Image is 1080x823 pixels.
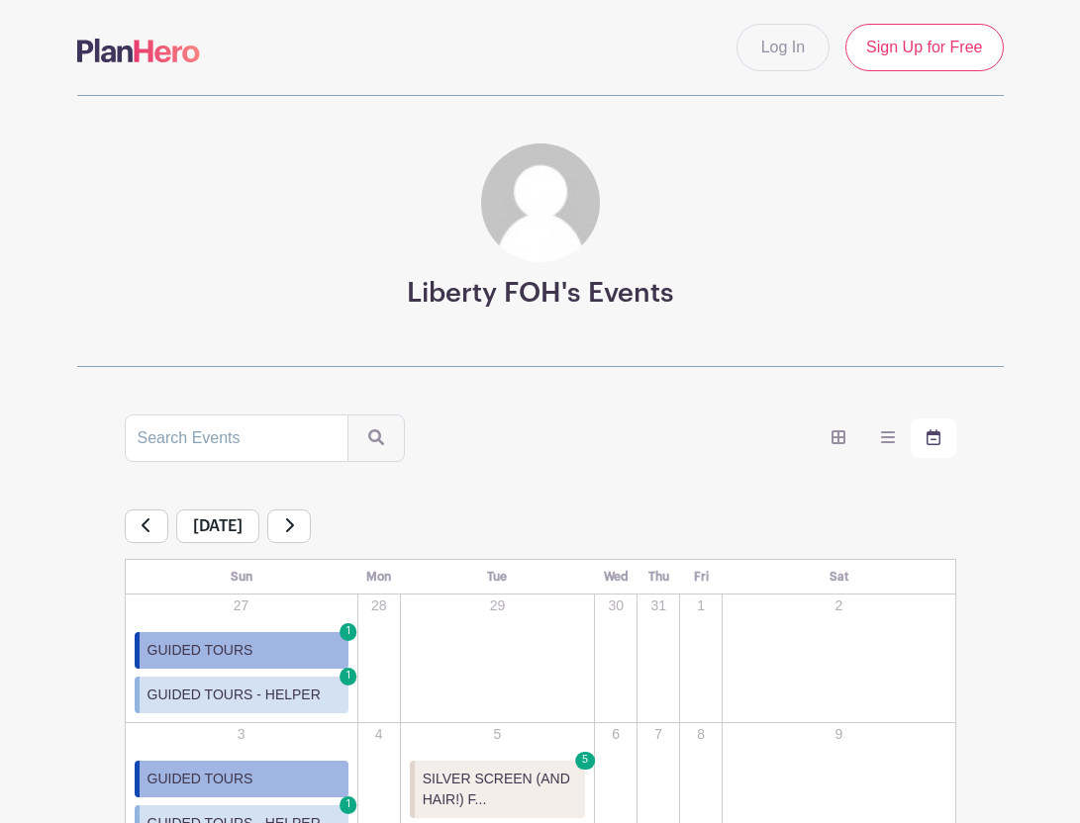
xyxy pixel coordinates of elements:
[77,39,200,62] img: logo-507f7623f17ff9eddc593b1ce0a138ce2505c220e1c5a4e2b4648c50719b7d32.svg
[681,595,721,616] p: 1
[127,724,356,745] p: 3
[125,414,348,462] input: Search Events
[724,724,953,745] p: 9
[595,559,638,594] th: Wed
[596,724,636,745] p: 6
[638,724,678,745] p: 7
[135,761,348,797] a: GUIDED TOURS
[340,796,357,814] span: 1
[359,724,399,745] p: 4
[736,24,830,71] a: Log In
[147,640,253,661] span: GUIDED TOURS
[340,668,357,686] span: 1
[596,595,636,616] p: 30
[402,724,594,745] p: 5
[407,278,674,311] h3: Liberty FOH's Events
[575,752,595,770] span: 5
[135,632,348,669] a: GUIDED TOURS 1
[638,559,680,594] th: Thu
[816,418,956,458] div: order and view
[147,769,253,789] span: GUIDED TOURS
[724,595,953,616] p: 2
[359,595,399,616] p: 28
[481,143,600,262] img: default-ce2991bfa6775e67f084385cd625a349d9dcbb7a52a09fb2fda1e96e2d18dcdb.png
[176,509,259,543] span: [DATE]
[340,623,357,641] span: 1
[723,559,955,594] th: Sat
[638,595,678,616] p: 31
[845,24,1003,71] a: Sign Up for Free
[681,724,721,745] p: 8
[127,595,356,616] p: 27
[400,559,595,594] th: Tue
[125,559,357,594] th: Sun
[402,595,594,616] p: 29
[423,769,578,810] span: SILVER SCREEN (AND HAIR!) F...
[357,559,400,594] th: Mon
[147,685,321,705] span: GUIDED TOURS - HELPER
[680,559,723,594] th: Fri
[410,761,586,818] a: SILVER SCREEN (AND HAIR!) F... 5
[135,677,348,713] a: GUIDED TOURS - HELPER 1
